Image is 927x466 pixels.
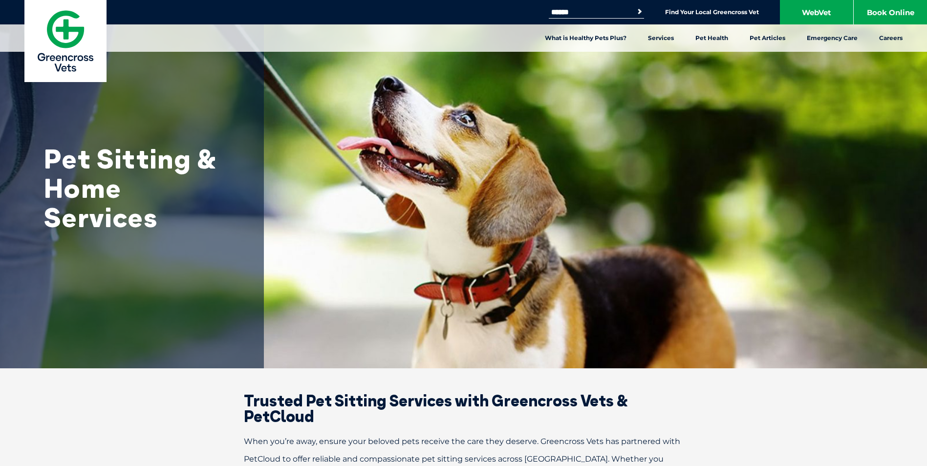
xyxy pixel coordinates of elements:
a: Find Your Local Greencross Vet [665,8,759,16]
a: Pet Health [685,24,739,52]
a: Careers [868,24,913,52]
button: Search [635,7,645,17]
a: What is Healthy Pets Plus? [534,24,637,52]
a: Pet Articles [739,24,796,52]
a: Services [637,24,685,52]
h2: Trusted Pet Sitting Services with Greencross Vets & PetCloud [210,393,718,424]
a: Emergency Care [796,24,868,52]
h1: Pet Sitting & Home Services [44,144,239,232]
